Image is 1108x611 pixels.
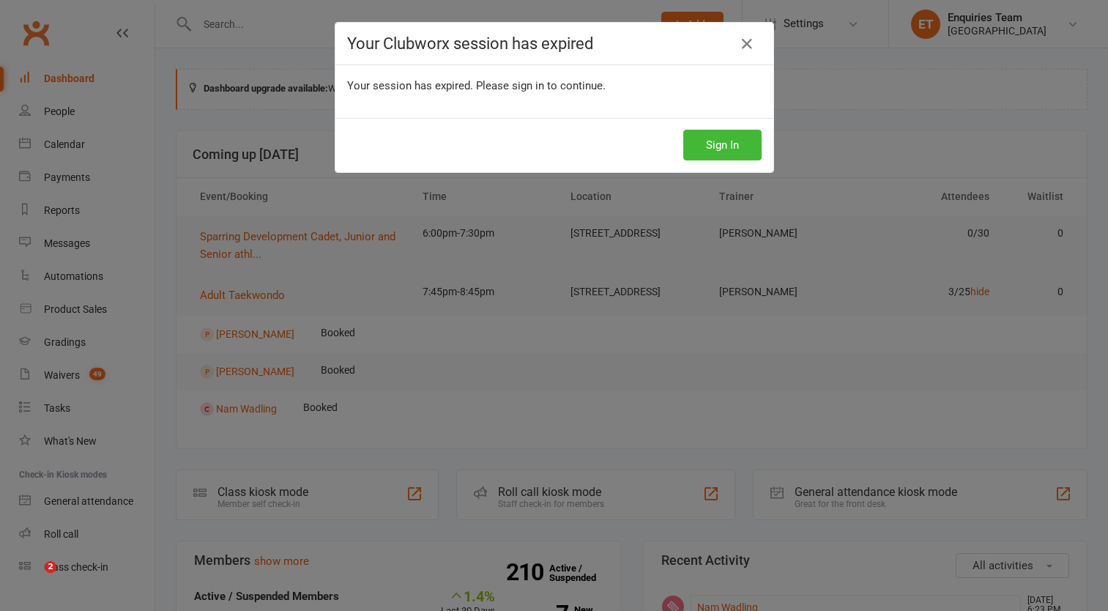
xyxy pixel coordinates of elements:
h4: Your Clubworx session has expired [347,34,762,53]
span: Your session has expired. Please sign in to continue. [347,79,606,92]
button: Sign In [683,130,762,160]
a: Close [735,32,759,56]
iframe: Intercom live chat [15,561,50,596]
span: 2 [45,561,56,573]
